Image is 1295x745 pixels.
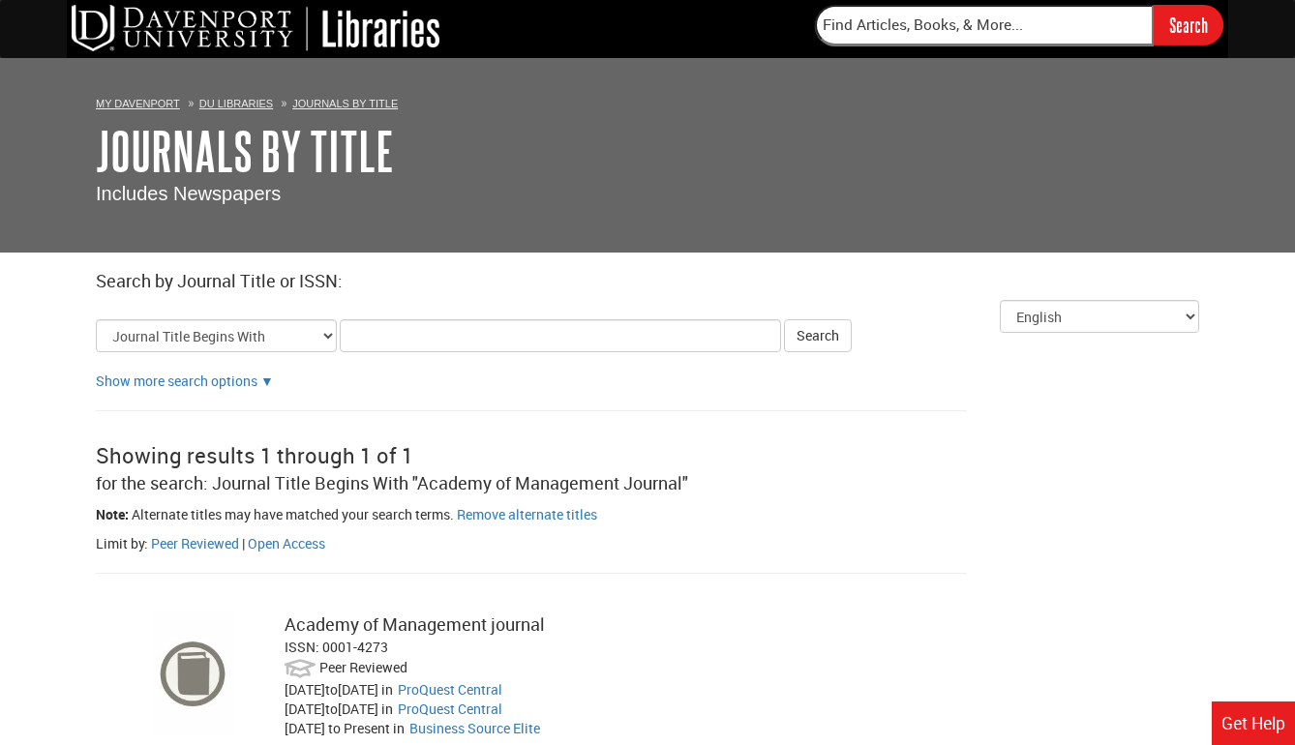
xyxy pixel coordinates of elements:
img: DU Libraries [72,5,439,51]
span: | [242,534,245,552]
a: Filter by peer reviewed [151,534,239,552]
a: Go to ProQuest Central [398,700,502,718]
span: Limit by: [96,534,148,552]
a: Go to Business Source Elite [409,719,540,737]
button: Search [784,319,852,352]
span: to Present [328,719,390,737]
a: Show more search options [96,372,257,390]
ol: Breadcrumbs [96,93,1199,112]
input: Search [1154,5,1223,45]
div: ISSN: 0001-4273 [285,638,917,657]
span: Note: [96,505,129,523]
span: Showing results 1 through 1 of 1 [96,441,413,469]
a: Filter by peer open access [248,534,325,552]
a: My Davenport [96,98,180,109]
div: [DATE] [DATE] [285,680,398,700]
a: Journals By Title [292,98,398,109]
div: Academy of Management journal [285,612,917,638]
img: cover image for: Academy of Management journal [149,612,236,734]
a: Remove alternate titles [457,505,597,523]
span: in [381,680,393,699]
a: Go to ProQuest Central [398,680,502,699]
a: Journals By Title [96,121,394,181]
span: for the search: Journal Title Begins With "Academy of Management Journal" [96,471,688,494]
p: Includes Newspapers [96,180,1199,208]
a: Get Help [1212,701,1295,745]
a: DU Libraries [199,98,273,109]
div: [DATE] [DATE] [285,700,398,719]
span: to [325,680,338,699]
input: Find Articles, Books, & More... [815,5,1154,45]
a: Show more search options [260,372,274,390]
h2: Search by Journal Title or ISSN: [96,272,1199,291]
img: Peer Reviewed: [285,657,316,680]
span: in [381,700,393,718]
span: Alternate titles may have matched your search terms. [132,505,454,523]
span: Peer Reviewed [319,658,407,676]
span: in [393,719,405,737]
div: [DATE] [285,719,409,738]
span: to [325,700,338,718]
